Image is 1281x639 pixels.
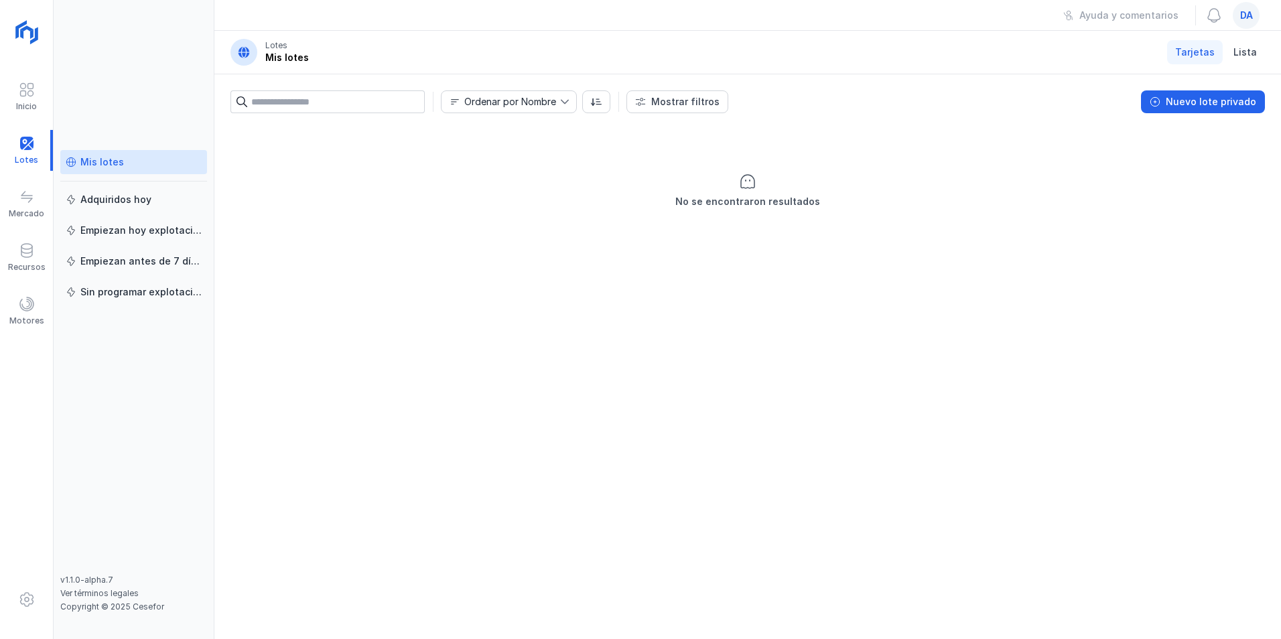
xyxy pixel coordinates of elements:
button: Ayuda y comentarios [1055,4,1187,27]
button: Nuevo lote privado [1141,90,1265,113]
a: Sin programar explotación [60,280,207,304]
div: Mercado [9,208,44,219]
a: Mis lotes [60,150,207,174]
span: da [1240,9,1253,22]
div: Recursos [8,262,46,273]
a: Lista [1225,40,1265,64]
div: Mostrar filtros [651,95,720,109]
a: Tarjetas [1167,40,1223,64]
div: Mis lotes [80,155,124,169]
img: logoRight.svg [10,15,44,49]
div: Lotes [265,40,287,51]
div: Nuevo lote privado [1166,95,1256,109]
div: Copyright © 2025 Cesefor [60,601,207,612]
div: Empiezan antes de 7 días [80,255,202,268]
div: Motores [9,315,44,326]
button: Mostrar filtros [626,90,728,113]
div: Ordenar por Nombre [464,97,556,106]
div: Inicio [16,101,37,112]
span: Tarjetas [1175,46,1215,59]
div: Sin programar explotación [80,285,202,299]
span: Nombre [442,91,560,113]
div: Mis lotes [265,51,309,64]
div: Ayuda y comentarios [1079,9,1178,22]
a: Empiezan antes de 7 días [60,249,207,273]
span: Lista [1233,46,1257,59]
div: v1.1.0-alpha.7 [60,575,207,585]
a: Empiezan hoy explotación [60,218,207,242]
div: Empiezan hoy explotación [80,224,202,237]
a: Ver términos legales [60,588,139,598]
div: No se encontraron resultados [675,195,820,208]
div: Adquiridos hoy [80,193,151,206]
a: Adquiridos hoy [60,188,207,212]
